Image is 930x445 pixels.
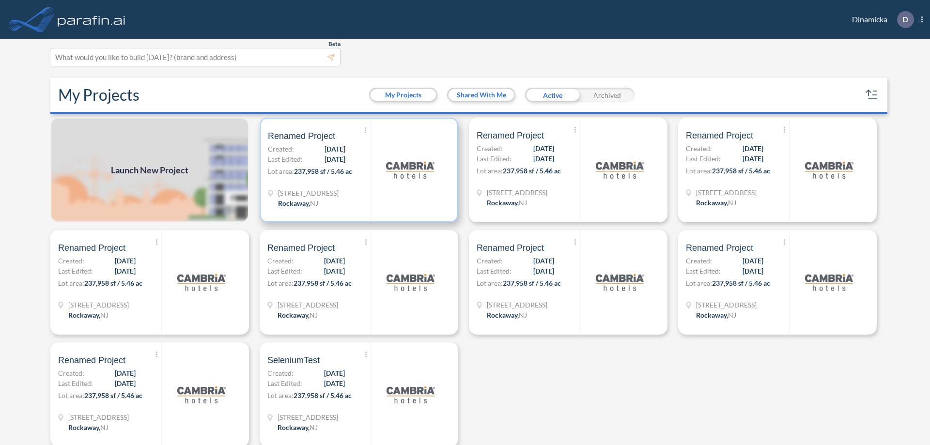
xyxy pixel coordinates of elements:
span: NJ [100,311,108,319]
span: Last Edited: [267,378,302,388]
span: Rockaway , [487,199,519,207]
span: Rockaway , [487,311,519,319]
span: NJ [519,311,527,319]
span: 237,958 sf / 5.46 ac [84,279,142,287]
span: Renamed Project [477,130,544,141]
img: logo [177,258,226,307]
span: [DATE] [324,378,345,388]
span: 237,958 sf / 5.46 ac [294,391,352,399]
span: Created: [268,144,294,154]
span: [DATE] [533,266,554,276]
span: [DATE] [325,154,345,164]
span: Created: [267,256,294,266]
span: Last Edited: [686,266,721,276]
span: Last Edited: [268,154,303,164]
img: logo [386,146,434,194]
span: NJ [728,199,736,207]
span: Renamed Project [686,242,753,254]
img: logo [177,370,226,419]
span: [DATE] [115,266,136,276]
div: Active [525,88,580,102]
span: 321 Mt Hope Ave [487,187,547,198]
span: Rockaway , [68,423,100,431]
span: 321 Mt Hope Ave [68,412,129,422]
span: [DATE] [324,266,345,276]
img: logo [387,258,435,307]
span: Last Edited: [267,266,302,276]
span: [DATE] [325,144,345,154]
div: Rockaway, NJ [278,310,318,320]
span: Lot area: [268,167,294,175]
span: Last Edited: [58,266,93,276]
span: Created: [58,256,84,266]
span: 237,958 sf / 5.46 ac [84,391,142,399]
span: 237,958 sf / 5.46 ac [712,279,770,287]
span: NJ [310,311,318,319]
div: Archived [580,88,635,102]
span: Rockaway , [696,311,728,319]
span: 237,958 sf / 5.46 ac [503,167,561,175]
h2: My Projects [58,86,139,104]
span: 321 Mt Hope Ave [278,412,338,422]
span: 321 Mt Hope Ave [696,300,757,310]
span: Created: [686,256,712,266]
span: Last Edited: [58,378,93,388]
span: [DATE] [533,143,554,153]
div: Dinamicka [837,11,923,28]
span: NJ [100,423,108,431]
span: [DATE] [115,256,136,266]
span: 237,958 sf / 5.46 ac [294,279,352,287]
div: Rockaway, NJ [68,310,108,320]
span: Last Edited: [686,153,721,164]
div: Rockaway, NJ [487,198,527,208]
span: Launch New Project [111,164,188,177]
span: Lot area: [686,279,712,287]
span: Lot area: [58,391,84,399]
span: [DATE] [115,368,136,378]
span: [DATE] [743,143,763,153]
span: Renamed Project [58,242,125,254]
span: Lot area: [267,391,294,399]
span: [DATE] [743,266,763,276]
span: 321 Mt Hope Ave [278,300,338,310]
img: logo [805,146,853,194]
span: Last Edited: [477,153,511,164]
span: NJ [310,423,318,431]
span: 321 Mt Hope Ave [696,187,757,198]
button: My Projects [371,89,436,101]
span: Renamed Project [477,242,544,254]
span: Lot area: [58,279,84,287]
span: Rockaway , [696,199,728,207]
span: [DATE] [533,153,554,164]
p: D [902,15,908,24]
span: Last Edited: [477,266,511,276]
span: Lot area: [477,167,503,175]
span: NJ [728,311,736,319]
span: 321 Mt Hope Ave [487,300,547,310]
span: Beta [328,40,341,48]
span: Created: [686,143,712,153]
span: Lot area: [267,279,294,287]
span: NJ [519,199,527,207]
img: logo [56,10,127,29]
div: Rockaway, NJ [696,198,736,208]
img: logo [805,258,853,307]
span: Created: [58,368,84,378]
button: Shared With Me [449,89,514,101]
span: Rockaway , [68,311,100,319]
img: logo [387,370,435,419]
span: 237,958 sf / 5.46 ac [503,279,561,287]
span: [DATE] [743,153,763,164]
span: Created: [477,143,503,153]
span: Created: [267,368,294,378]
span: [DATE] [115,378,136,388]
span: 237,958 sf / 5.46 ac [294,167,352,175]
div: Rockaway, NJ [278,422,318,432]
img: add [50,118,249,222]
span: Renamed Project [686,130,753,141]
div: Rockaway, NJ [487,310,527,320]
span: Created: [477,256,503,266]
span: [DATE] [533,256,554,266]
span: 321 Mt Hope Ave [68,300,129,310]
span: 321 Mt Hope Ave [278,188,339,198]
